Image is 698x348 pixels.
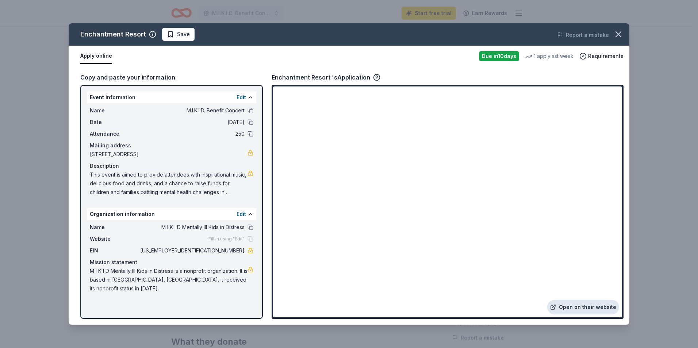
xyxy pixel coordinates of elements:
span: M I K I D Mentally Ill Kids in Distress is a nonprofit organization. It is based in [GEOGRAPHIC_D... [90,267,248,293]
span: Save [177,30,190,39]
span: Fill in using "Edit" [208,236,245,242]
button: Edit [237,93,246,102]
span: This event is aimed to provide attendees with inspirational music, delicious food and drinks, and... [90,170,248,197]
span: Name [90,223,139,232]
span: M I K I D Mentally Ill Kids in Distress [139,223,245,232]
div: Mailing address [90,141,253,150]
a: Open on their website [547,300,619,314]
span: 250 [139,129,245,138]
div: Enchantment Resort 's Application [272,73,380,82]
div: Description [90,162,253,170]
div: Event information [87,92,256,103]
span: Website [90,235,139,243]
button: Save [162,28,195,41]
button: Report a mistake [557,31,609,39]
span: [STREET_ADDRESS] [90,150,248,159]
button: Edit [237,210,246,219]
div: Organization information [87,208,256,220]
span: EIN [90,246,139,255]
span: [DATE] [139,118,245,127]
span: Attendance [90,129,139,138]
button: Requirements [579,52,624,61]
div: Copy and paste your information: [80,73,263,82]
span: Name [90,106,139,115]
button: Apply online [80,49,112,64]
div: 1 apply last week [525,52,574,61]
div: Due in 10 days [479,51,519,61]
span: [US_EMPLOYER_IDENTIFICATION_NUMBER] [139,246,245,255]
div: Enchantment Resort [80,28,146,40]
div: Mission statement [90,258,253,267]
span: Requirements [588,52,624,61]
span: Date [90,118,139,127]
span: M.I.K.I.D. Benefit Concert [139,106,245,115]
